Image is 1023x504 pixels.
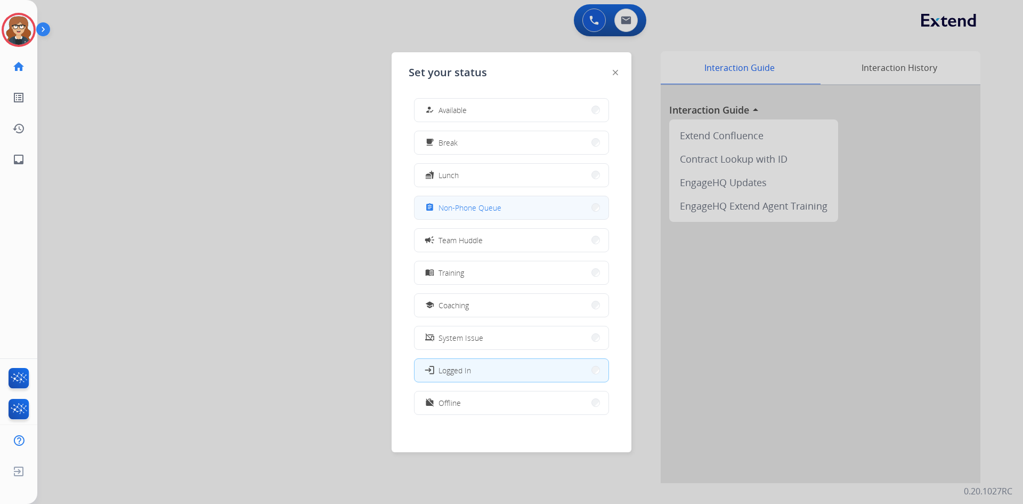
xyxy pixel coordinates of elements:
[415,131,608,154] button: Break
[425,203,434,212] mat-icon: assignment
[12,122,25,135] mat-icon: history
[415,196,608,219] button: Non-Phone Queue
[12,60,25,73] mat-icon: home
[425,106,434,115] mat-icon: how_to_reg
[964,485,1012,498] p: 0.20.1027RC
[415,391,608,414] button: Offline
[439,105,467,116] span: Available
[439,202,501,213] span: Non-Phone Queue
[415,164,608,187] button: Lunch
[425,301,434,310] mat-icon: school
[425,138,434,147] mat-icon: free_breakfast
[425,268,434,277] mat-icon: menu_book
[12,153,25,166] mat-icon: inbox
[409,65,487,80] span: Set your status
[439,170,459,181] span: Lunch
[12,91,25,104] mat-icon: list_alt
[439,137,458,148] span: Break
[613,70,618,75] img: close-button
[415,326,608,349] button: System Issue
[439,300,469,311] span: Coaching
[439,332,483,343] span: System Issue
[425,333,434,342] mat-icon: phonelink_off
[415,359,608,382] button: Logged In
[439,397,461,409] span: Offline
[439,235,483,246] span: Team Huddle
[415,229,608,252] button: Team Huddle
[415,294,608,317] button: Coaching
[439,267,464,278] span: Training
[439,365,471,376] span: Logged In
[424,235,435,245] mat-icon: campaign
[4,15,34,45] img: avatar
[425,171,434,180] mat-icon: fastfood
[424,365,435,375] mat-icon: login
[425,398,434,407] mat-icon: work_off
[415,261,608,284] button: Training
[415,99,608,122] button: Available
